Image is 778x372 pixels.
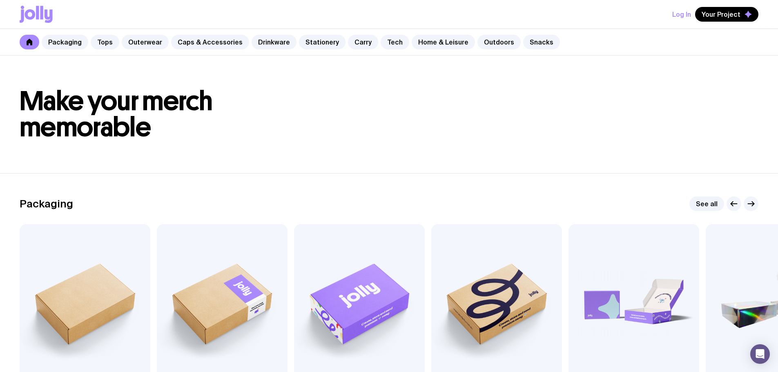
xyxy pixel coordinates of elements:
a: Drinkware [252,35,296,49]
span: Your Project [702,10,740,18]
a: Home & Leisure [412,35,475,49]
h2: Packaging [20,198,73,210]
button: Your Project [695,7,758,22]
span: Make your merch memorable [20,85,213,143]
a: Tech [381,35,409,49]
a: Stationery [299,35,346,49]
button: Log In [672,7,691,22]
div: Open Intercom Messenger [750,344,770,364]
a: See all [689,196,724,211]
a: Outerwear [122,35,169,49]
a: Outdoors [477,35,521,49]
a: Caps & Accessories [171,35,249,49]
a: Tops [91,35,119,49]
a: Carry [348,35,378,49]
a: Packaging [42,35,88,49]
a: Snacks [523,35,560,49]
